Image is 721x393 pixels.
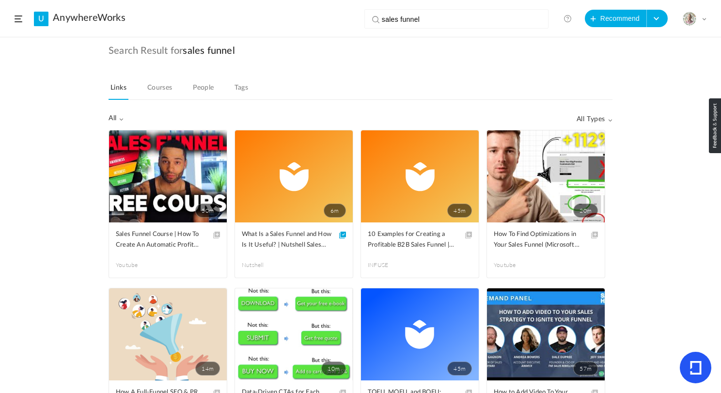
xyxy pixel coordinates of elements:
span: 14m [195,362,220,376]
a: U [34,12,48,26]
a: 10 Examples for Creating a Profitable B2B Sales Funnel | INFUSE [368,229,472,251]
span: What Is a Sales Funnel and How Is It Useful? | Nutshell Sales Definitions [242,229,331,251]
a: 6m [235,130,353,222]
a: 10m [235,288,353,380]
span: 10m [321,362,346,376]
span: 20m [573,204,598,218]
a: Sales Funnel Course | How To Create An Automatic Profit Machine [116,229,220,251]
span: 10 Examples for Creating a Profitable B2B Sales Funnel | INFUSE [368,229,457,251]
a: Links [109,81,128,100]
a: AnywhereWorks [53,12,125,24]
a: 20m [487,130,605,222]
span: Youtube [494,261,546,269]
button: Recommend [585,10,647,27]
span: Youtube [116,261,168,269]
span: 6m [324,204,346,218]
span: 57m [573,362,598,376]
a: How To Find Optimizations in Your Sales Funnel (Microsoft Clarity) [494,229,598,251]
span: All [109,114,124,123]
a: 57m [487,288,605,380]
a: 14m [109,288,227,380]
span: Sales Funnel Course | How To Create An Automatic Profit Machine [116,229,205,251]
a: 45m [361,130,479,222]
a: People [191,81,216,100]
span: INFUSE [368,261,420,269]
span: All Types [577,115,612,124]
span: sales funnel [183,45,235,57]
img: julia-s-version-gybnm-profile-picture-frame-2024-template-16.png [683,12,696,26]
input: Search here... [382,10,535,29]
h2: Search Result for [109,45,612,71]
img: loop_feedback_btn.png [709,98,721,153]
a: 45m [361,288,479,380]
a: Courses [145,81,174,100]
span: 45m [447,362,472,376]
span: 45m [447,204,472,218]
a: 50m [109,130,227,222]
span: How To Find Optimizations in Your Sales Funnel (Microsoft Clarity) [494,229,583,251]
span: 50m [195,204,220,218]
span: Nutshell [242,261,294,269]
a: What Is a Sales Funnel and How Is It Useful? | Nutshell Sales Definitions [242,229,346,251]
a: Tags [233,81,250,100]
